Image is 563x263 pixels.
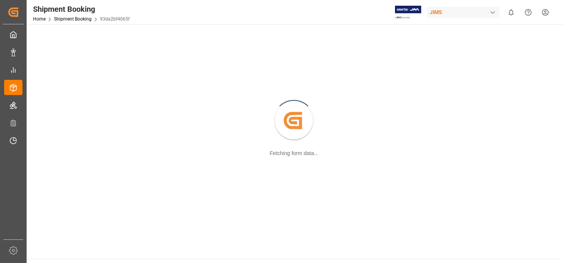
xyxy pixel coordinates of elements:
[54,16,92,22] a: Shipment Booking
[395,6,421,19] img: Exertis%20JAM%20-%20Email%20Logo.jpg_1722504956.jpg
[427,5,503,19] button: JIMS
[520,4,537,21] button: Help Center
[427,7,500,18] div: JIMS
[270,149,318,157] div: Fetching form data...
[33,16,46,22] a: Home
[503,4,520,21] button: show 0 new notifications
[33,3,130,15] div: Shipment Booking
